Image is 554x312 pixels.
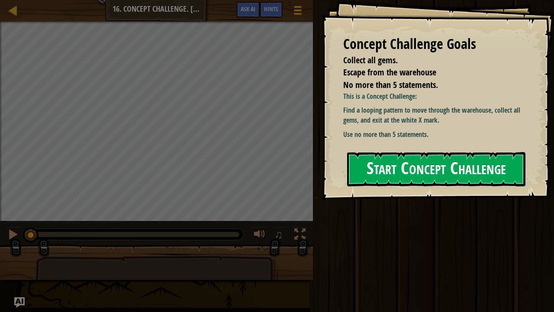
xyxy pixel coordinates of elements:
button: Show game menu [287,2,309,22]
button: Adjust volume [251,227,268,244]
li: No more than 5 statements. [332,79,522,91]
button: Ctrl + P: Pause [4,227,22,244]
button: Start Concept Challenge [347,152,525,186]
button: ♫ [273,227,287,244]
span: Escape from the warehouse [343,66,436,78]
span: Collect all gems. [343,54,398,66]
button: Ask AI [14,297,25,308]
strong: Use no more than 5 statements. [343,130,428,139]
span: Hints [264,5,278,13]
li: Collect all gems. [332,54,522,67]
div: Concept Challenge Goals [343,34,524,54]
p: Find a looping pattern to move through the warehouse, collect all gems, and exit at the white X m... [343,105,530,125]
button: Ask AI [236,2,260,18]
li: Escape from the warehouse [332,66,522,79]
span: ♫ [274,228,283,241]
span: Ask AI [241,5,255,13]
span: No more than 5 statements. [343,79,438,91]
p: This is a Concept Challenge: [343,91,530,101]
button: Toggle fullscreen [291,227,309,244]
